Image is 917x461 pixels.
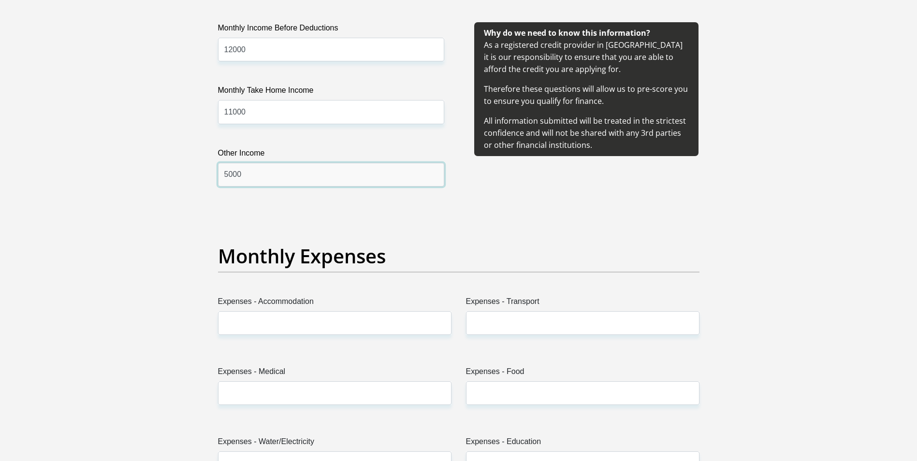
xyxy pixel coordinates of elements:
[218,381,451,405] input: Expenses - Medical
[466,366,699,381] label: Expenses - Food
[218,163,444,187] input: Other Income
[484,28,650,38] b: Why do we need to know this information?
[218,436,451,451] label: Expenses - Water/Electricity
[466,436,699,451] label: Expenses - Education
[218,296,451,311] label: Expenses - Accommodation
[466,296,699,311] label: Expenses - Transport
[218,147,444,163] label: Other Income
[218,311,451,335] input: Expenses - Accommodation
[466,311,699,335] input: Expenses - Transport
[218,38,444,61] input: Monthly Income Before Deductions
[218,85,444,100] label: Monthly Take Home Income
[218,22,444,38] label: Monthly Income Before Deductions
[218,245,699,268] h2: Monthly Expenses
[484,28,688,150] span: As a registered credit provider in [GEOGRAPHIC_DATA] it is our responsibility to ensure that you ...
[218,100,444,124] input: Monthly Take Home Income
[466,381,699,405] input: Expenses - Food
[218,366,451,381] label: Expenses - Medical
